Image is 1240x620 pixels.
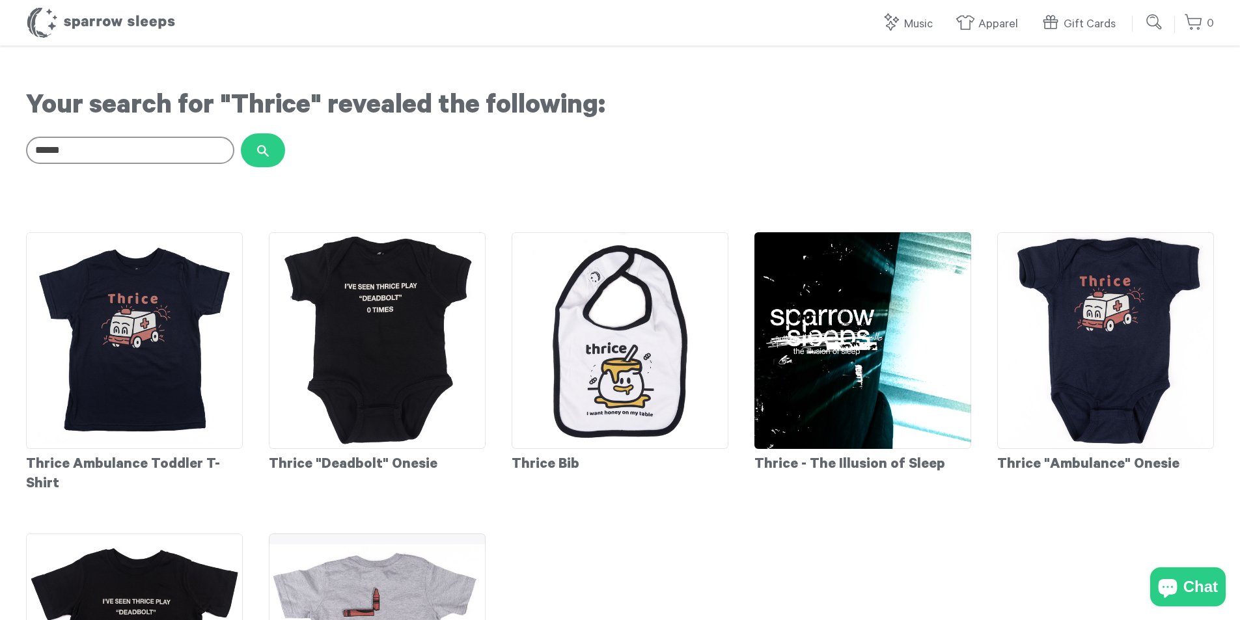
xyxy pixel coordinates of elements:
[754,449,971,475] div: Thrice - The Illusion of Sleep
[956,10,1025,38] a: Apparel
[512,449,728,475] div: Thrice Bib
[754,232,971,475] a: Thrice - The Illusion of Sleep
[1142,9,1168,35] input: Submit
[26,7,176,39] h1: Sparrow Sleeps
[1146,567,1230,610] inbox-online-store-chat: Shopify online store chat
[512,232,728,449] img: Thrice-Bib_grande.png
[997,232,1214,475] a: Thrice "Ambulance" Onesie
[26,92,1214,124] h1: Your search for "Thrice" revealed the following:
[26,232,243,494] a: Thrice Ambulance Toddler T-Shirt
[269,449,486,475] div: Thrice "Deadbolt" Onesie
[1184,10,1214,38] a: 0
[512,232,728,475] a: Thrice Bib
[1041,10,1122,38] a: Gift Cards
[881,10,939,38] a: Music
[997,449,1214,475] div: Thrice "Ambulance" Onesie
[754,232,971,449] img: SS-TheIllusionOfSleep-Cover-1600x1600_grande.png
[269,232,486,449] img: Thrice-DeadboltOnesie_grande.png
[26,232,243,449] img: Thrice-AmbulanceToddlerTee_grande.png
[269,232,486,475] a: Thrice "Deadbolt" Onesie
[26,449,243,494] div: Thrice Ambulance Toddler T-Shirt
[997,232,1214,449] img: Thrice-AmbulanceOnesie_grande.png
